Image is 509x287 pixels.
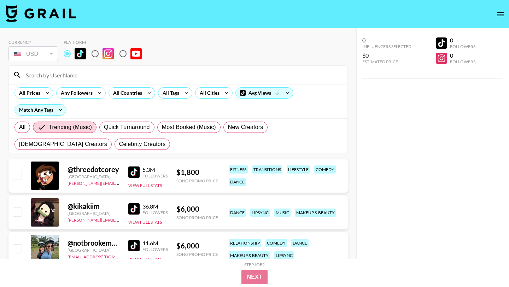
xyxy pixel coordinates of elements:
[176,241,218,250] div: $ 6,000
[128,219,162,225] button: View Full Stats
[15,88,42,98] div: All Prices
[68,253,139,259] a: [EMAIL_ADDRESS][DOMAIN_NAME]
[75,48,86,59] img: TikTok
[130,48,142,59] img: YouTube
[362,52,411,59] div: $0
[10,48,57,60] div: USD
[229,251,270,259] div: makeup & beauty
[68,174,120,179] div: [GEOGRAPHIC_DATA]
[128,166,140,178] img: TikTok
[142,173,168,178] div: Followers
[314,165,336,174] div: comedy
[22,69,343,81] input: Search by User Name
[229,165,248,174] div: fitness
[176,252,218,257] div: Song Promo Price
[119,140,166,148] span: Celebrity Creators
[252,165,282,174] div: transitions
[158,88,181,98] div: All Tags
[142,240,168,247] div: 11.6M
[19,123,25,131] span: All
[229,239,261,247] div: relationship
[15,105,66,115] div: Match Any Tags
[265,239,287,247] div: comedy
[162,123,216,131] span: Most Booked (Music)
[128,203,140,215] img: TikTok
[128,256,162,262] button: View Full Stats
[274,209,291,217] div: music
[244,262,265,267] div: Step 1 of 2
[229,178,246,186] div: dance
[103,48,114,59] img: Instagram
[362,44,411,49] div: Influencers Selected
[68,211,120,216] div: [GEOGRAPHIC_DATA]
[128,183,162,188] button: View Full Stats
[142,247,168,252] div: Followers
[176,168,218,177] div: $ 1,800
[229,209,246,217] div: dance
[68,202,120,211] div: @ kikakiim
[241,270,268,284] button: Next
[176,178,218,183] div: Song Promo Price
[68,216,172,223] a: [PERSON_NAME][EMAIL_ADDRESS][DOMAIN_NAME]
[493,7,508,21] button: open drawer
[250,209,270,217] div: lipsync
[287,165,310,174] div: lifestyle
[450,44,475,49] div: Followers
[142,210,168,215] div: Followers
[228,123,263,131] span: New Creators
[450,37,475,44] div: 0
[176,215,218,220] div: Song Promo Price
[104,123,150,131] span: Quick Turnaround
[176,205,218,213] div: $ 6,000
[142,166,168,173] div: 5.3M
[291,239,309,247] div: dance
[195,88,221,98] div: All Cities
[142,203,168,210] div: 36.8M
[295,209,336,217] div: makeup & beauty
[362,37,411,44] div: 0
[68,179,239,186] a: [PERSON_NAME][EMAIL_ADDRESS][PERSON_NAME][PERSON_NAME][DOMAIN_NAME]
[362,59,411,64] div: Estimated Price
[450,59,475,64] div: Followers
[49,123,92,131] span: Trending (Music)
[64,40,147,45] div: Platform
[68,165,120,174] div: @ threedotcorey
[274,251,294,259] div: lipsync
[6,5,76,22] img: Grail Talent
[109,88,144,98] div: All Countries
[474,252,501,279] iframe: Drift Widget Chat Controller
[8,45,58,63] div: Currency is locked to USD
[8,40,58,45] div: Currency
[128,240,140,251] img: TikTok
[68,247,120,253] div: [GEOGRAPHIC_DATA]
[236,88,293,98] div: Avg Views
[68,239,120,247] div: @ notbrookemonk
[57,88,94,98] div: Any Followers
[450,52,475,59] div: 0
[19,140,107,148] span: [DEMOGRAPHIC_DATA] Creators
